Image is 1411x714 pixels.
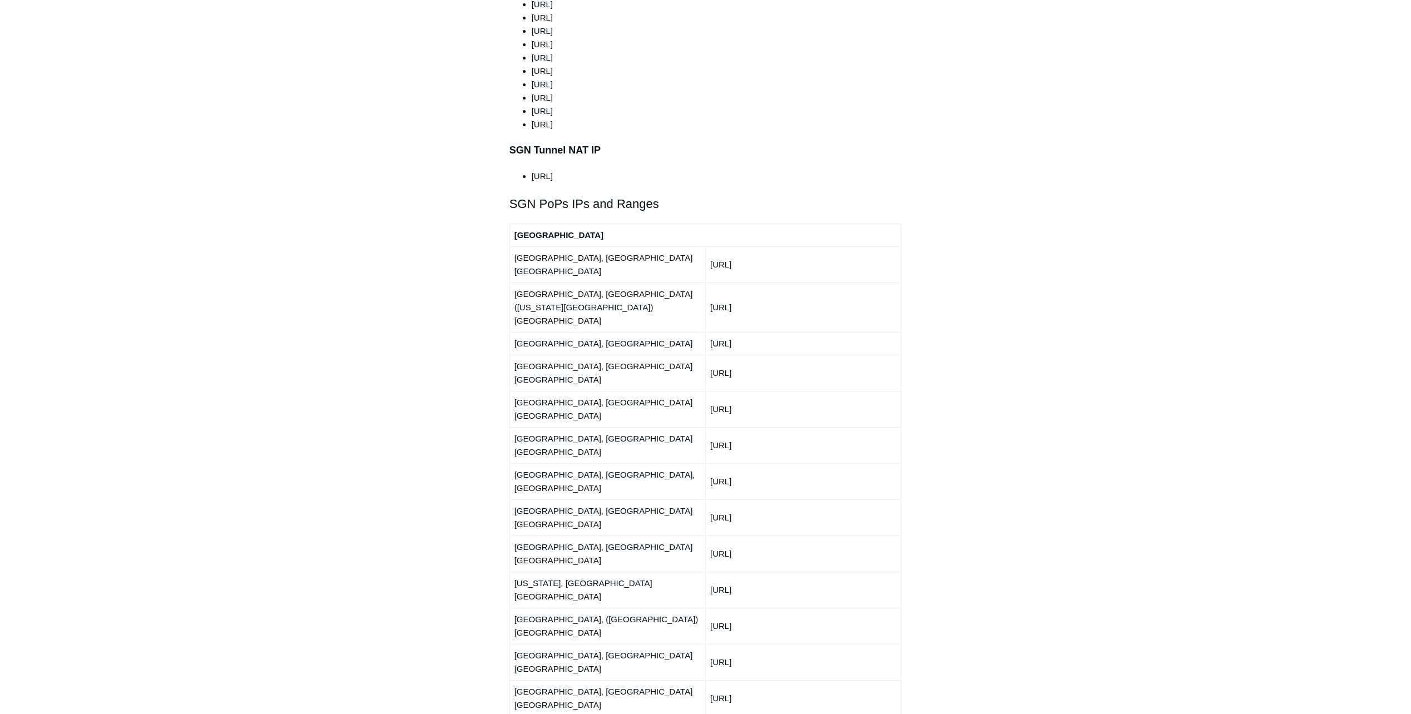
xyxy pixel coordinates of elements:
[532,93,553,102] span: [URL]
[532,24,902,38] li: [URL]
[705,463,901,499] td: [URL]
[532,80,553,89] span: [URL]
[532,170,902,183] li: [URL]
[705,391,901,427] td: [URL]
[509,282,705,332] td: [GEOGRAPHIC_DATA], [GEOGRAPHIC_DATA] ([US_STATE][GEOGRAPHIC_DATA]) [GEOGRAPHIC_DATA]
[532,38,902,51] li: [URL]
[509,644,705,680] td: [GEOGRAPHIC_DATA], [GEOGRAPHIC_DATA] [GEOGRAPHIC_DATA]
[705,608,901,644] td: [URL]
[705,535,901,572] td: [URL]
[509,499,705,535] td: [GEOGRAPHIC_DATA], [GEOGRAPHIC_DATA] [GEOGRAPHIC_DATA]
[532,118,902,131] li: [URL]
[532,106,553,116] span: [URL]
[509,427,705,463] td: [GEOGRAPHIC_DATA], [GEOGRAPHIC_DATA] [GEOGRAPHIC_DATA]
[705,499,901,535] td: [URL]
[705,572,901,608] td: [URL]
[509,194,902,214] h2: SGN PoPs IPs and Ranges
[509,535,705,572] td: [GEOGRAPHIC_DATA], [GEOGRAPHIC_DATA] [GEOGRAPHIC_DATA]
[509,391,705,427] td: [GEOGRAPHIC_DATA], [GEOGRAPHIC_DATA] [GEOGRAPHIC_DATA]
[705,332,901,355] td: [URL]
[705,246,901,282] td: [URL]
[509,142,902,158] h3: SGN Tunnel NAT IP
[509,332,705,355] td: [GEOGRAPHIC_DATA], [GEOGRAPHIC_DATA]
[532,11,902,24] li: [URL]
[705,282,901,332] td: [URL]
[509,572,705,608] td: [US_STATE], [GEOGRAPHIC_DATA] [GEOGRAPHIC_DATA]
[705,644,901,680] td: [URL]
[705,427,901,463] td: [URL]
[514,230,603,240] strong: [GEOGRAPHIC_DATA]
[509,463,705,499] td: [GEOGRAPHIC_DATA], [GEOGRAPHIC_DATA], [GEOGRAPHIC_DATA]
[532,53,553,62] span: [URL]
[705,355,901,391] td: [URL]
[509,355,705,391] td: [GEOGRAPHIC_DATA], [GEOGRAPHIC_DATA] [GEOGRAPHIC_DATA]
[532,66,553,76] span: [URL]
[509,608,705,644] td: [GEOGRAPHIC_DATA], ([GEOGRAPHIC_DATA]) [GEOGRAPHIC_DATA]
[509,246,705,282] td: [GEOGRAPHIC_DATA], [GEOGRAPHIC_DATA] [GEOGRAPHIC_DATA]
